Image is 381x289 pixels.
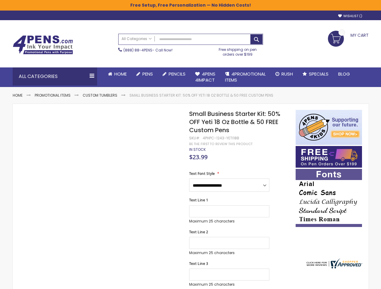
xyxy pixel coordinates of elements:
a: Home [13,93,23,98]
a: Wishlist [338,14,362,18]
a: Rush [271,67,298,81]
span: In stock [189,147,206,152]
span: All Categories [122,36,152,41]
span: $23.99 [189,153,208,161]
img: 4Pens Custom Pens and Promotional Products [13,35,73,54]
span: Small Business Starter Kit: 50% OFF Yeti 18 Oz Bottle & 50 FREE Custom Pens [189,110,280,134]
a: 4pens.com certificate URL [305,265,362,270]
a: 4PROMOTIONALITEMS [220,67,271,87]
img: 4pens.com widget logo [305,258,362,269]
span: - Call Now! [123,48,173,53]
div: 4PHPC-1243-YETI18B [203,136,239,141]
a: (888) 88-4PENS [123,48,152,53]
a: All Categories [119,34,155,44]
span: 4PROMOTIONAL ITEMS [225,71,266,83]
a: Pens [132,67,158,81]
span: Pencils [169,71,186,77]
span: Text Line 3 [189,261,208,266]
strong: SKU [189,135,200,141]
a: Be the first to review this product [189,142,252,146]
a: 4Pens4impact [190,67,220,87]
a: Pencils [158,67,190,81]
a: Home [103,67,132,81]
img: font-personalization-examples [296,169,362,227]
span: Text Line 1 [189,197,208,203]
span: Specials [309,71,329,77]
a: Promotional Items [35,93,71,98]
img: Free shipping on orders over $199 [296,146,362,168]
span: Home [114,71,127,77]
span: Text Font Style [189,171,215,176]
p: Maximum 25 characters [189,250,269,255]
a: Custom Tumblers [83,93,117,98]
img: 4pens 4 kids [296,110,362,145]
span: Blog [338,71,350,77]
span: Rush [281,71,293,77]
li: Small Business Starter Kit: 50% OFF Yeti 18 Oz Bottle & 50 FREE Custom Pens [129,93,273,98]
a: Specials [298,67,333,81]
div: Availability [189,147,206,152]
p: Maximum 25 characters [189,219,269,224]
span: Pens [142,71,153,77]
a: Blog [333,67,355,81]
span: Text Line 2 [189,229,208,235]
div: Free shipping on pen orders over $199 [212,45,263,57]
div: All Categories [13,67,97,85]
span: 4Pens 4impact [195,71,215,83]
p: Maximum 25 characters [189,282,269,287]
